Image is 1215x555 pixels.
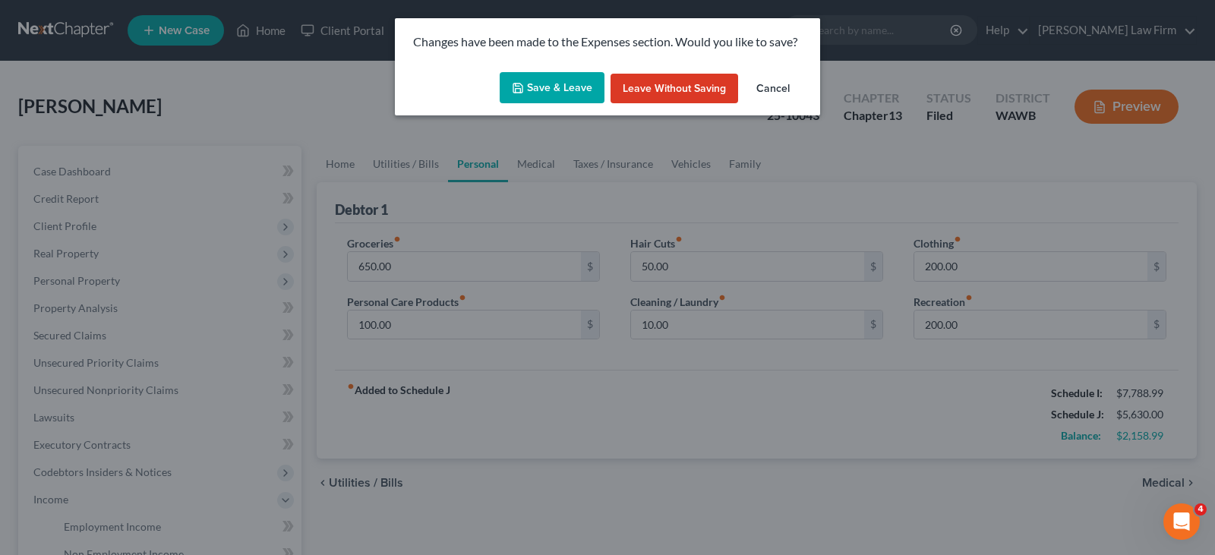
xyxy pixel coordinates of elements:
iframe: Intercom live chat [1163,503,1200,540]
button: Leave without Saving [611,74,738,104]
span: 4 [1194,503,1207,516]
button: Cancel [744,74,802,104]
button: Save & Leave [500,72,604,104]
p: Changes have been made to the Expenses section. Would you like to save? [413,33,802,51]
